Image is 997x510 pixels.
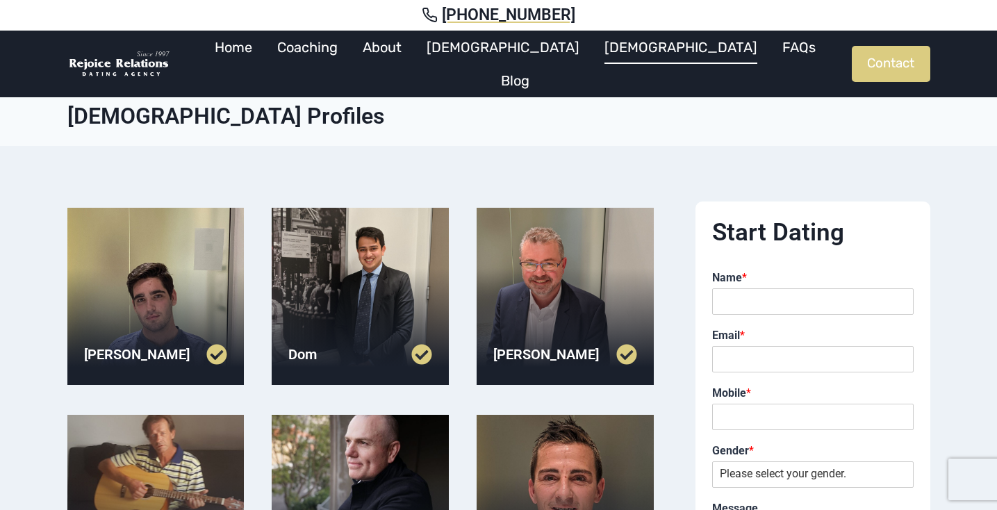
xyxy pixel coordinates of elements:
img: Rejoice Relations [67,50,172,79]
a: About [350,31,414,64]
span: [PHONE_NUMBER] [442,6,575,25]
a: Coaching [265,31,350,64]
label: Name [712,271,914,286]
a: Contact [852,46,930,82]
nav: Primary Navigation [179,31,852,97]
a: [PHONE_NUMBER] [17,6,980,25]
a: FAQs [770,31,828,64]
label: Mobile [712,386,914,401]
h2: Start Dating [712,218,914,247]
a: [DEMOGRAPHIC_DATA] [592,31,770,64]
a: Blog [488,64,542,97]
a: Home [202,31,265,64]
a: [DEMOGRAPHIC_DATA] [414,31,592,64]
label: Gender [712,444,914,459]
label: Email [712,329,914,343]
h1: [DEMOGRAPHIC_DATA] Profiles [67,103,930,129]
input: Mobile [712,404,914,430]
